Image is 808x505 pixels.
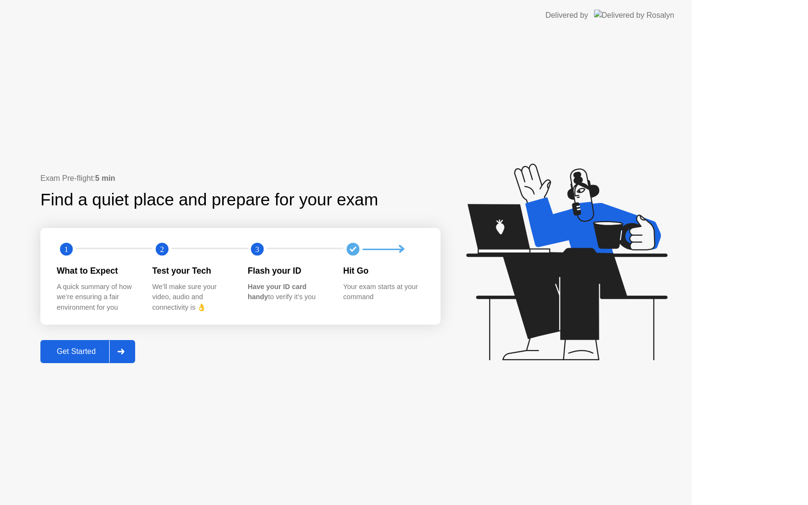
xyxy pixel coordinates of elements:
[248,282,328,303] div: to verify it’s you
[95,174,115,182] b: 5 min
[248,265,328,277] div: Flash your ID
[57,282,137,313] div: A quick summary of how we’re ensuring a fair environment for you
[255,245,259,254] text: 3
[545,10,588,21] div: Delivered by
[40,340,135,363] button: Get Started
[152,282,233,313] div: We’ll make sure your video, audio and connectivity is 👌
[160,245,164,254] text: 2
[343,282,424,303] div: Your exam starts at your command
[343,265,424,277] div: Hit Go
[248,283,306,301] b: Have your ID card handy
[57,265,137,277] div: What to Expect
[40,187,379,213] div: Find a quiet place and prepare for your exam
[64,245,68,254] text: 1
[43,347,109,356] div: Get Started
[152,265,233,277] div: Test your Tech
[594,10,674,21] img: Delivered by Rosalyn
[40,173,441,184] div: Exam Pre-flight:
